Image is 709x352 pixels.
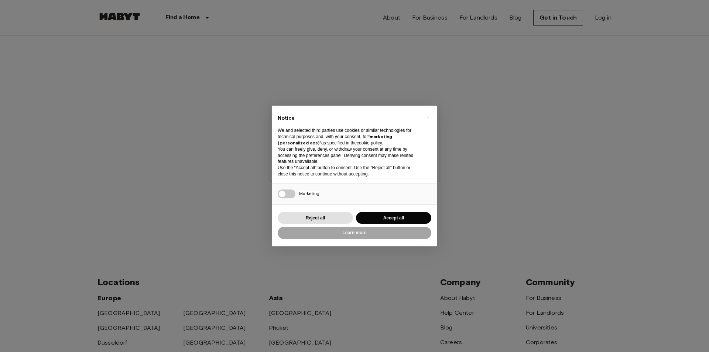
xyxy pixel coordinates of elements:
[278,227,431,239] button: Learn more
[278,127,419,146] p: We and selected third parties use cookies or similar technologies for technical purposes and, wit...
[278,146,419,165] p: You can freely give, deny, or withdraw your consent at any time by accessing the preferences pane...
[278,165,419,177] p: Use the “Accept all” button to consent. Use the “Reject all” button or close this notice to conti...
[278,212,353,224] button: Reject all
[427,113,429,122] span: ×
[422,112,434,123] button: Close this notice
[357,140,382,146] a: cookie policy
[278,115,419,122] h2: Notice
[356,212,431,224] button: Accept all
[278,134,392,146] strong: “marketing (personalized ads)”
[299,191,319,196] span: Marketing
